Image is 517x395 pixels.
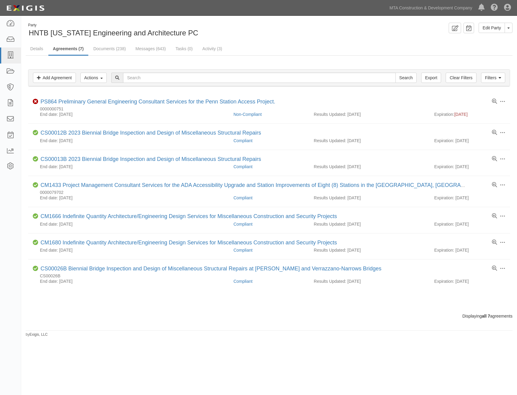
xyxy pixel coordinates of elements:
a: Agreements (7) [48,43,88,56]
div: Expiration: [DATE] [434,278,506,284]
div: Results Updated: [DATE] [314,247,425,253]
a: PS864 Preliminary General Engineering Consultant Services for the Penn Station Access Project. [41,99,275,105]
i: Compliant [33,130,38,135]
a: MTA Construction & Development Company [386,2,475,14]
div: Results Updated: [DATE] [314,195,425,201]
a: View results summary [492,240,497,245]
a: Details [26,43,48,55]
i: Compliant [33,266,38,271]
a: Export [421,73,441,83]
div: CS00026B Biennial Bridge Inspection and Design of Miscellaneous Structural Repairs at Robert F. K... [41,266,382,272]
input: Search [123,73,395,83]
i: Compliant [33,240,38,245]
div: CM1666 Indefinite Quantity Architecture/Engineering Design Services for Miscellaneous Constructio... [41,213,337,220]
div: 0000000751 [33,106,506,112]
a: Exigis, LLC [30,332,48,337]
a: View results summary [492,156,497,162]
a: Compliant [233,222,252,227]
a: Messages (643) [131,43,170,55]
div: Results Updated: [DATE] [314,164,425,170]
a: Compliant [233,279,252,284]
i: Compliant [33,182,38,188]
div: End date: [DATE] [33,164,229,170]
div: End date: [DATE] [33,278,229,284]
a: View results summary [492,266,497,271]
a: Compliant [233,164,252,169]
span: HNTB [US_STATE] Engineering and Architecture PC [29,29,198,37]
div: Expiration: [434,111,506,117]
a: Tasks (0) [171,43,197,55]
div: End date: [DATE] [33,195,229,201]
div: Expiration: [DATE] [434,247,506,253]
a: CS00026B Biennial Bridge Inspection and Design of Miscellaneous Structural Repairs at [PERSON_NAM... [41,266,382,272]
div: End date: [DATE] [33,111,229,117]
div: Party [28,23,198,28]
a: Compliant [233,138,252,143]
i: Compliant [33,156,38,162]
div: Results Updated: [DATE] [314,111,425,117]
a: Activity (3) [198,43,226,55]
div: Expiration: [DATE] [434,138,506,144]
a: CS00013B 2023 Biennial Bridge Inspection and Design of Miscellaneous Structural Repairs [41,156,261,162]
b: all 7 [482,314,490,318]
div: Expiration: [DATE] [434,164,506,170]
a: Clear Filters [446,73,476,83]
div: CS00026B [33,273,506,279]
i: Help Center - Complianz [491,4,498,11]
a: Non-Compliant [233,112,262,117]
div: End date: [DATE] [33,221,229,227]
div: Expiration: [DATE] [434,221,506,227]
div: Expiration: [DATE] [434,195,506,201]
small: by [26,332,48,337]
a: Compliant [233,195,252,200]
div: CS00013B 2023 Biennial Bridge Inspection and Design of Miscellaneous Structural Repairs [41,156,261,163]
a: CM1680 Indefinite Quantity Architecture/Engineering Design Services for Miscellaneous Constructio... [41,240,337,246]
a: Compliant [233,248,252,253]
div: Displaying agreements [21,313,517,319]
a: Documents (238) [89,43,130,55]
a: View results summary [492,182,497,188]
div: HNTB New York Engineering and Architecture PC [26,23,265,38]
a: CM1666 Indefinite Quantity Architecture/Engineering Design Services for Miscellaneous Constructio... [41,213,337,219]
div: End date: [DATE] [33,138,229,144]
a: View results summary [492,99,497,104]
i: Non-Compliant [33,99,38,104]
a: Edit Party [479,23,505,33]
button: Actions [80,73,107,83]
i: Compliant [33,214,38,219]
div: Results Updated: [DATE] [314,138,425,144]
a: View results summary [492,130,497,135]
a: CS00012B 2023 Biennial Bridge Inspection and Design of Miscellaneous Structural Repairs [41,130,261,136]
span: [DATE] [454,112,467,117]
div: End date: [DATE] [33,247,229,253]
a: View results summary [492,214,497,219]
div: 0000079702 [33,190,506,195]
span: Actions [84,75,98,80]
a: Filters [481,73,505,83]
a: Add Agreement [33,73,76,83]
input: Search [395,73,417,83]
div: CM1433 Project Management Consultant Services for the ADA Accessibility Upgrade and Station Impro... [41,182,466,189]
div: Results Updated: [DATE] [314,278,425,284]
div: Results Updated: [DATE] [314,221,425,227]
img: Logo [5,3,46,14]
